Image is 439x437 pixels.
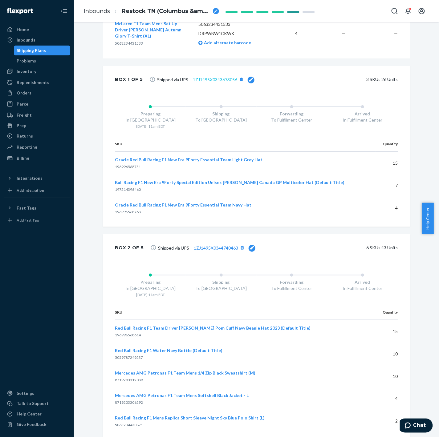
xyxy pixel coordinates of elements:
div: Talk to Support [17,401,49,407]
div: [DATE] 11am EDT [115,292,186,297]
span: 5059787249237 [115,355,143,360]
a: 1ZJ1495X0343673056 [193,77,238,82]
td: 4 [372,388,398,410]
a: Add Integration [4,186,70,195]
div: Add Fast Tag [17,218,39,223]
span: Oracle Red Bull Racing F1 New Era 9Forty Essential Team Light Grey Hat [115,157,263,162]
div: Shipping [186,279,257,285]
span: 196996568768 [115,210,141,214]
div: Shipping Plans [17,47,46,54]
div: To [GEOGRAPHIC_DATA] [186,117,257,123]
button: [object Object] [238,244,246,252]
button: Bull Racing F1 New Era 9Forty Special Edition Unisex [PERSON_NAME] Canada GP Multicolor Hat (Defa... [115,179,345,186]
div: In Fulfillment Center [327,285,398,291]
span: — [342,31,345,36]
span: — [394,31,398,36]
button: Open Search Box [388,5,401,17]
a: Problems [14,56,71,66]
span: Red Bull Racing F1 Water Navy Bottle (Default Title) [115,348,223,353]
span: 5063234430871 [115,423,143,427]
th: SKU [115,305,372,320]
span: Red Bull Racing F1 Team Driver [PERSON_NAME] Pom Cuff Navy Beanie Hat 2023 (Default Title) [115,325,311,331]
div: Add Integration [17,188,44,193]
td: 15 [372,320,398,343]
button: Give Feedback [4,420,70,430]
p: DRPWBW4CKWX [198,30,267,37]
div: Orders [17,90,31,96]
td: 4 [376,197,398,219]
p: 5063234431533 [198,21,267,27]
a: Add Fast Tag [4,215,70,225]
div: Box 1 of 5 [115,73,143,86]
div: In [GEOGRAPHIC_DATA] [115,285,186,291]
a: Inbounds [4,35,70,45]
span: 196996568751 [115,164,141,169]
div: Fast Tags [17,205,36,211]
div: [DATE] 11am EDT [115,124,186,129]
div: To [GEOGRAPHIC_DATA] [186,285,257,291]
div: Freight [17,112,32,118]
button: Oracle Red Bull Racing F1 New Era 9Forty Essential Team Navy Hat [115,202,252,208]
button: Mercedes AMG Petronas F1 Team Mens Softshell Black Jacket - L [115,393,249,399]
div: Forwarding [257,279,327,285]
span: McLaren F1 Team Mens Set Up Driver [PERSON_NAME] Autumn Glory T-Shirt (XL) [115,21,182,38]
div: Problems [17,58,36,64]
button: Mercedes AMG Petronas F1 Team Mens 1/4 Zip Black Sweatshirt (M) [115,370,256,376]
a: Prep [4,121,70,130]
span: Mercedes AMG Petronas F1 Team Mens 1/4 Zip Black Sweatshirt (M) [115,370,256,375]
th: Quantity [372,305,398,320]
a: Shipping Plans [14,46,71,55]
td: 10 [372,343,398,365]
a: Settings [4,388,70,398]
a: 1ZJ1495X0344740463 [194,245,238,251]
span: 5063234431533 [115,41,143,46]
div: In [GEOGRAPHIC_DATA] [115,117,186,123]
a: Inbounds [84,8,110,14]
div: Prep [17,122,26,129]
div: Arrived [327,279,398,285]
div: To Fulfillment Center [257,285,327,291]
a: Help Center [4,409,70,419]
a: Inventory [4,66,70,76]
span: Bull Racing F1 New Era 9Forty Special Edition Unisex [PERSON_NAME] Canada GP Multicolor Hat (Defa... [115,180,345,185]
div: Give Feedback [17,422,47,428]
span: Shipped via UPS [157,75,254,83]
div: To Fulfillment Center [257,117,327,123]
a: Parcel [4,99,70,109]
div: Arrived [327,111,398,117]
span: Add alternate barcode [203,40,251,45]
div: Parcel [17,101,30,107]
div: 6 SKUs 43 Units [265,242,398,254]
button: McLaren F1 Team Mens Set Up Driver [PERSON_NAME] Autumn Glory T-Shirt (XL) [115,21,189,39]
button: Fast Tags [4,203,70,213]
button: Close Navigation [58,5,70,17]
div: Box 2 of 5 [115,242,144,254]
button: Help Center [422,203,434,234]
td: 4 [272,16,303,51]
a: Orders [4,88,70,98]
a: Add alternate barcode [198,40,251,45]
a: Home [4,25,70,34]
div: Returns [17,133,33,139]
div: In Fulfillment Center [327,117,398,123]
button: Red Bull Racing F1 Team Driver [PERSON_NAME] Pom Cuff Navy Beanie Hat 2023 (Default Title) [115,325,311,331]
img: Flexport logo [7,8,33,14]
div: Inbounds [17,37,35,43]
a: Replenishments [4,78,70,87]
button: Open account menu [416,5,428,17]
td: 15 [376,152,398,174]
button: Oracle Red Bull Racing F1 New Era 9Forty Essential Team Light Grey Hat [115,157,263,163]
div: Replenishments [17,79,49,86]
span: Red Bull Racing F1 Mens Replica Short Sleeve Night Sky Blue Polo Shirt (L) [115,415,265,421]
div: Home [17,26,29,33]
th: SKU [115,136,376,152]
button: Talk to Support [4,399,70,409]
button: [object Object] [238,75,246,83]
span: 8719203306292 [115,400,143,405]
a: Returns [4,131,70,141]
div: 3 SKUs 26 Units [264,73,398,86]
